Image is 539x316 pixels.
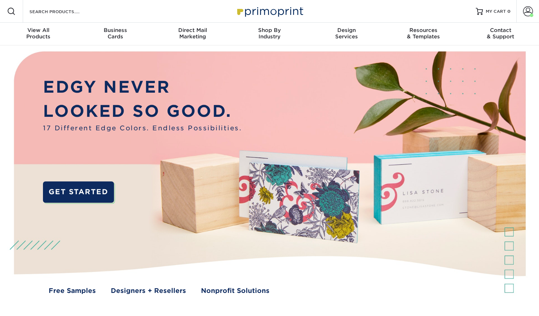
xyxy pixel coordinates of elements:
[462,27,539,40] div: & Support
[462,27,539,33] span: Contact
[308,27,385,33] span: Design
[77,27,154,40] div: Cards
[507,9,511,14] span: 0
[43,99,242,123] p: LOOKED SO GOOD.
[234,4,305,19] img: Primoprint
[43,75,242,99] p: EDGY NEVER
[154,27,231,33] span: Direct Mail
[29,7,98,16] input: SEARCH PRODUCTS.....
[308,23,385,45] a: DesignServices
[385,23,462,45] a: Resources& Templates
[43,123,242,133] span: 17 Different Edge Colors. Endless Possibilities.
[231,27,308,40] div: Industry
[201,286,269,295] a: Nonprofit Solutions
[77,27,154,33] span: Business
[462,23,539,45] a: Contact& Support
[308,27,385,40] div: Services
[231,27,308,33] span: Shop By
[231,23,308,45] a: Shop ByIndustry
[77,23,154,45] a: BusinessCards
[111,286,186,295] a: Designers + Resellers
[43,181,114,203] a: GET STARTED
[486,9,506,15] span: MY CART
[385,27,462,40] div: & Templates
[49,286,96,295] a: Free Samples
[385,27,462,33] span: Resources
[154,27,231,40] div: Marketing
[154,23,231,45] a: Direct MailMarketing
